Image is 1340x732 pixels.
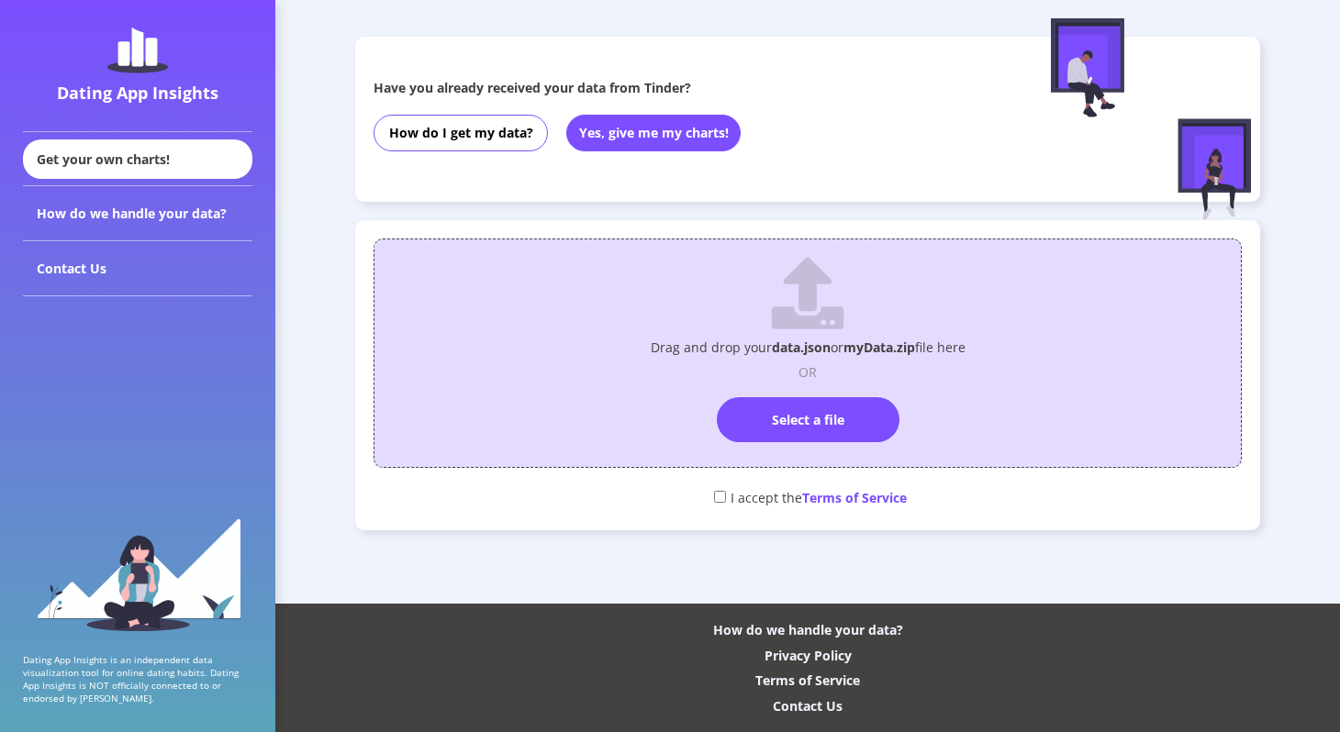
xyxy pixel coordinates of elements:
[772,338,831,356] span: data.json
[23,653,252,704] p: Dating App Insights is an independent data visualization tool for online dating habits. Dating Ap...
[1051,18,1124,117] img: male-figure-sitting.c9faa881.svg
[28,82,248,104] div: Dating App Insights
[771,257,844,330] img: upload.89845251.svg
[23,139,252,179] div: Get your own charts!
[374,115,548,151] button: How do I get my data?
[566,115,741,151] button: Yes, give me my charts!
[23,241,252,296] div: Contact Us
[717,397,899,442] label: Select a file
[23,186,252,241] div: How do we handle your data?
[798,363,817,381] p: OR
[374,482,1242,512] div: I accept the
[802,489,907,506] span: Terms of Service
[755,671,860,689] div: Terms of Service
[107,28,168,73] img: dating-app-insights-logo.5abe6921.svg
[773,697,843,715] div: Contact Us
[651,338,966,356] p: Drag and drop your or file here
[35,516,241,631] img: sidebar_girl.91b9467e.svg
[374,79,981,96] div: Have you already received your data from Tinder?
[1178,118,1251,220] img: female-figure-sitting.afd5d174.svg
[713,621,903,638] div: How do we handle your data?
[765,647,852,664] div: Privacy Policy
[843,338,915,356] span: myData.zip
